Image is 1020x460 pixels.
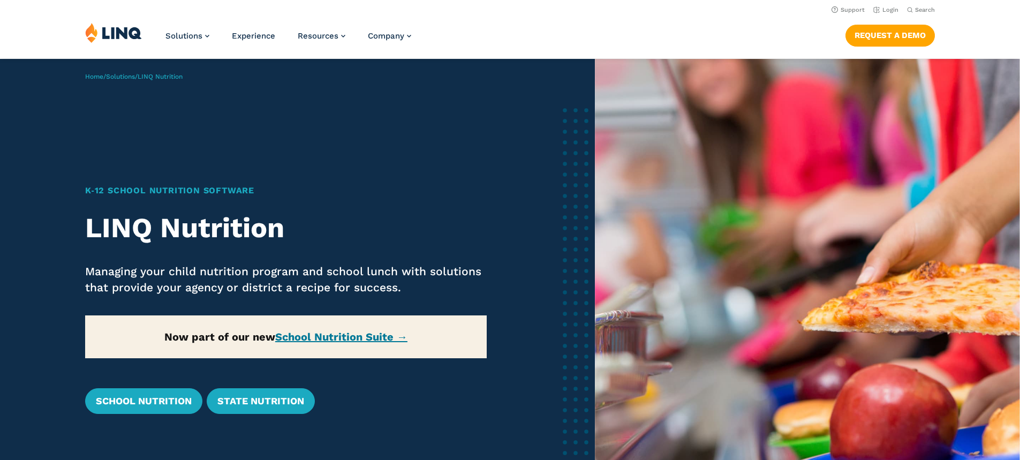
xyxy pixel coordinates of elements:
[368,31,404,41] span: Company
[85,22,142,43] img: LINQ | K‑12 Software
[85,73,103,80] a: Home
[873,6,898,13] a: Login
[832,6,865,13] a: Support
[907,6,935,14] button: Open Search Bar
[298,31,345,41] a: Resources
[298,31,338,41] span: Resources
[138,73,183,80] span: LINQ Nutrition
[165,31,209,41] a: Solutions
[85,263,487,296] p: Managing your child nutrition program and school lunch with solutions that provide your agency or...
[232,31,275,41] a: Experience
[165,22,411,58] nav: Primary Navigation
[845,22,935,46] nav: Button Navigation
[85,73,183,80] span: / /
[845,25,935,46] a: Request a Demo
[915,6,935,13] span: Search
[164,330,407,343] strong: Now part of our new
[106,73,135,80] a: Solutions
[85,212,284,244] strong: LINQ Nutrition
[85,184,487,197] h1: K‑12 School Nutrition Software
[275,330,407,343] a: School Nutrition Suite →
[207,388,315,414] a: State Nutrition
[165,31,202,41] span: Solutions
[85,388,202,414] a: School Nutrition
[368,31,411,41] a: Company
